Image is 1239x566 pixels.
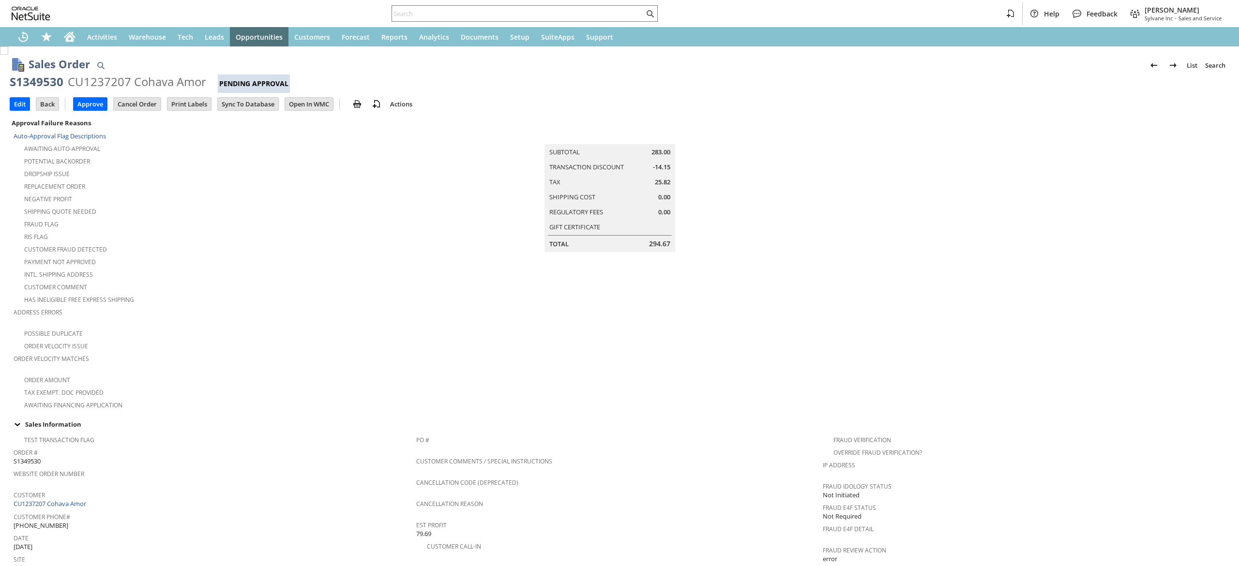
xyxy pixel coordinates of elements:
a: Payment not approved [24,258,96,266]
a: Recent Records [12,27,35,46]
span: Leads [205,32,224,42]
a: Activities [81,27,123,46]
span: -14.15 [653,163,670,172]
a: Site [14,555,25,564]
a: Shipping Cost [549,193,595,201]
input: Sync To Database [218,98,278,110]
a: Support [580,27,619,46]
a: Customer Phone# [14,513,70,521]
a: Order Velocity Issue [24,342,88,350]
span: Feedback [1087,9,1118,18]
a: Awaiting Auto-Approval [24,145,100,153]
a: Search [1201,58,1229,73]
a: Reports [376,27,413,46]
a: Gift Certificate [549,223,600,231]
div: Approval Failure Reasons [10,117,412,129]
span: Setup [510,32,529,42]
a: Awaiting Financing Application [24,401,122,409]
a: Intl. Shipping Address [24,270,93,279]
div: Shortcuts [35,27,58,46]
a: Setup [504,27,535,46]
input: Cancel Order [114,98,161,110]
span: Reports [381,32,408,42]
span: Forecast [342,32,370,42]
div: Sales Information [10,418,1225,431]
input: Open In WMC [285,98,333,110]
input: Approve [74,98,107,110]
div: S1349530 [10,74,63,89]
a: CU1237207 Cohava Amor [14,499,89,508]
a: PO # [416,436,429,444]
span: Warehouse [129,32,166,42]
span: [PHONE_NUMBER] [14,521,68,530]
span: Sylvane Inc [1145,15,1173,22]
a: Fraud Review Action [823,546,886,554]
img: Quick Find [95,60,106,71]
a: Customer Call-in [427,542,481,551]
a: Shipping Quote Needed [24,208,96,216]
a: Fraud E4F Status [823,504,876,512]
span: SuiteApps [541,32,574,42]
input: Edit [10,98,30,110]
input: Search [392,8,644,19]
a: Order Amount [24,376,70,384]
a: Opportunities [230,27,288,46]
a: Fraud Flag [24,220,59,228]
a: Analytics [413,27,455,46]
svg: Shortcuts [41,31,52,43]
a: Customer [14,491,45,499]
span: Documents [461,32,499,42]
td: Sales Information [10,418,1229,431]
img: print.svg [351,98,363,110]
a: Fraud Verification [833,436,891,444]
a: Transaction Discount [549,163,624,171]
a: Order Velocity Matches [14,355,89,363]
a: SuiteApps [535,27,580,46]
a: Tax Exempt. Doc Provided [24,388,104,397]
a: Order # [14,448,38,457]
span: Customers [294,32,330,42]
a: Total [549,239,569,248]
img: Next [1167,60,1179,71]
svg: Home [64,31,76,43]
a: Has Ineligible Free Express Shipping [24,296,134,304]
svg: Recent Records [17,31,29,43]
svg: logo [12,7,50,20]
img: add-record.svg [371,98,382,110]
span: Tech [178,32,193,42]
span: S1349530 [14,457,41,466]
a: Test Transaction Flag [24,436,94,444]
input: Print Labels [167,98,211,110]
span: Not Required [823,512,861,521]
a: Possible Duplicate [24,329,83,338]
span: error [823,554,837,564]
span: 0.00 [658,193,670,202]
span: Support [586,32,613,42]
svg: Search [644,8,656,19]
span: [PERSON_NAME] [1145,5,1222,15]
a: Tax [549,178,560,186]
span: 283.00 [651,148,670,157]
span: [DATE] [14,542,32,551]
a: Customers [288,27,336,46]
a: Cancellation Reason [416,500,483,508]
a: Fraud E4F Detail [823,525,874,533]
span: 0.00 [658,208,670,217]
div: CU1237207 Cohava Amor [68,74,206,89]
span: Activities [87,32,117,42]
span: 79.69 [416,529,431,538]
a: Negative Profit [24,195,72,203]
a: Cancellation Code (deprecated) [416,478,518,487]
img: Previous [1148,60,1160,71]
a: Customer Fraud Detected [24,245,107,253]
a: Customer Comment [24,283,87,291]
a: Address Errors [14,308,62,316]
a: Actions [386,100,416,108]
a: Customer Comments / Special Instructions [416,457,552,465]
a: IP Address [823,461,855,469]
a: Forecast [336,27,376,46]
a: List [1183,58,1201,73]
caption: Summary [544,129,675,144]
span: 294.67 [649,239,670,249]
a: Date [14,534,29,542]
